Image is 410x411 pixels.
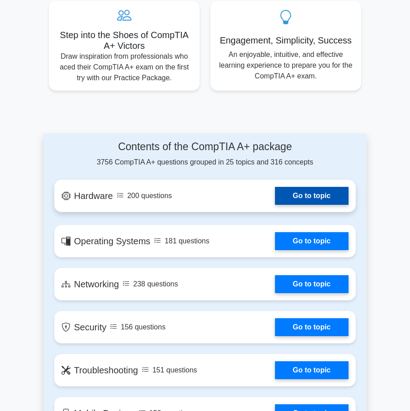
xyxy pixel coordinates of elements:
a: Go to topic [275,275,349,293]
h4: Contents of the CompTIA A+ package [54,141,356,153]
a: Go to topic [275,232,349,250]
div: 3756 CompTIA A+ questions grouped in 25 topics and 316 concepts [54,141,356,168]
a: Go to topic [275,187,349,205]
h5: Step into the Shoes of CompTIA A+ Victors [56,30,192,51]
p: An enjoyable, intuitive, and effective learning experience to prepare you for the CompTIA A+ exam. [218,49,354,82]
a: Go to topic [275,318,349,336]
p: Draw inspiration from professionals who aced their CompTIA A+ exam on the first try with our Prac... [56,51,192,83]
a: Go to topic [275,361,349,379]
h5: Engagement, Simplicity, Success [218,35,354,46]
